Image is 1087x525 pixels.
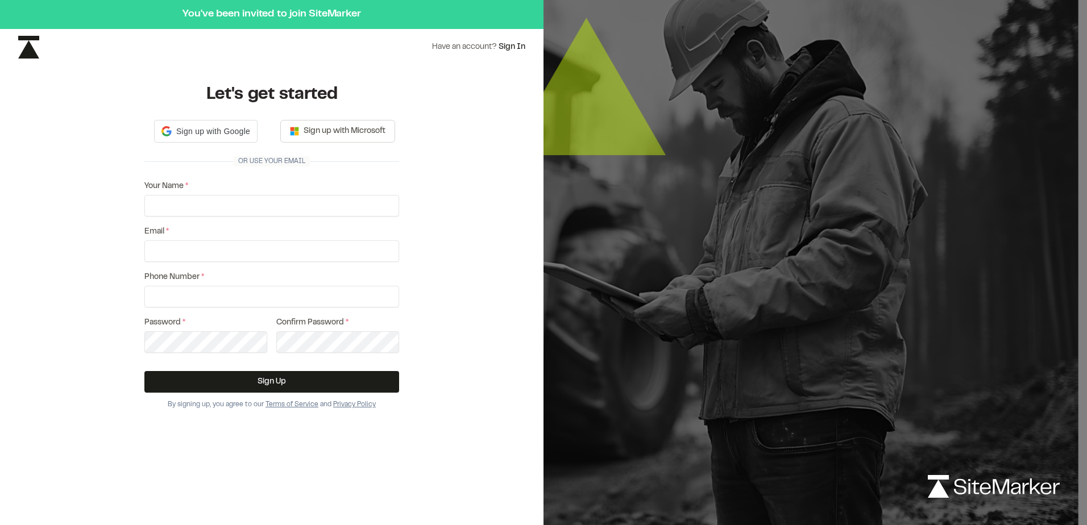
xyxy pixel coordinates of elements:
label: Your Name [144,180,399,193]
h1: Let's get started [144,84,399,106]
button: Privacy Policy [333,399,376,410]
label: Email [144,226,399,238]
div: Have an account? [432,41,525,53]
button: Terms of Service [265,399,318,410]
span: Or use your email [234,156,310,166]
label: Confirm Password [276,316,399,329]
a: Sign In [499,44,525,51]
span: Sign up with Google [176,126,250,137]
div: Sign up with Google [154,120,258,143]
label: Password [144,316,267,329]
label: Phone Number [144,271,399,284]
div: By signing up, you agree to our and [144,399,399,410]
img: icon-black-rebrand.svg [18,36,39,59]
button: Sign Up [144,371,399,393]
button: Sign up with Microsoft [280,120,395,143]
img: logo-white-rebrand.svg [928,475,1060,498]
